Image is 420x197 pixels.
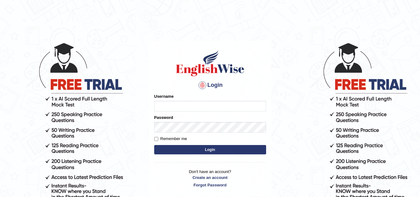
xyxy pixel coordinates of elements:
[154,136,187,142] label: Remember me
[154,80,266,90] h4: Login
[154,115,173,120] label: Password
[154,175,266,181] a: Create an account
[154,182,266,188] a: Forgot Password
[154,137,158,141] input: Remember me
[175,49,246,77] img: Logo of English Wise sign in for intelligent practice with AI
[154,169,266,188] p: Don't have an account?
[154,145,266,154] button: Login
[154,93,174,99] label: Username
